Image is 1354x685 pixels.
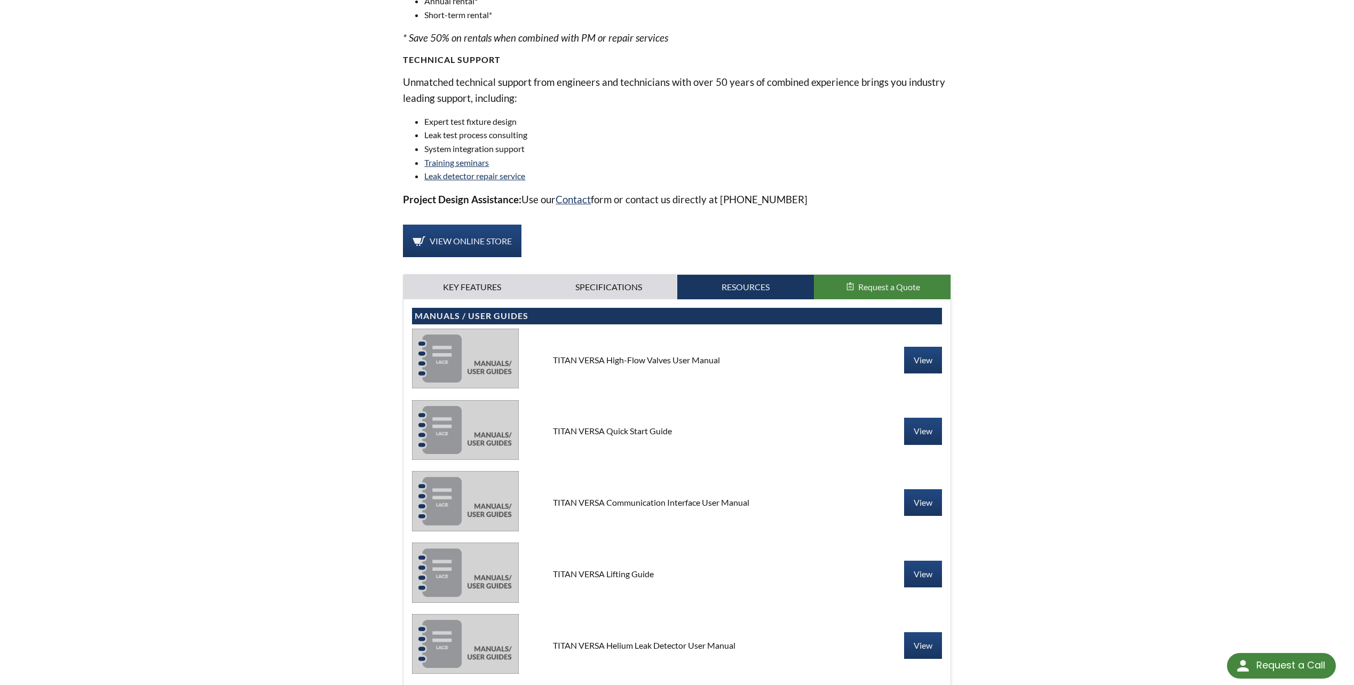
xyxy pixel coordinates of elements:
a: View [904,632,942,659]
button: Request a Quote [814,275,951,299]
a: Contact [556,193,591,205]
a: View [904,561,942,587]
img: manuals-58eb83dcffeb6bffe51ad23c0c0dc674bfe46cf1c3d14eaecd86c55f24363f1d.jpg [412,329,519,388]
span: Request a Quote [858,282,920,292]
a: View [904,489,942,516]
div: Request a Call [1256,653,1325,678]
img: manuals-58eb83dcffeb6bffe51ad23c0c0dc674bfe46cf1c3d14eaecd86c55f24363f1d.jpg [412,543,519,602]
div: TITAN VERSA High-Flow Valves User Manual [544,354,809,366]
div: TITAN VERSA Helium Leak Detector User Manual [544,640,809,651]
a: Resources [677,275,814,299]
li: Leak test process consulting [424,128,951,142]
strong: Project Design Assistance: [403,193,521,205]
a: View [904,347,942,373]
img: manuals-58eb83dcffeb6bffe51ad23c0c0dc674bfe46cf1c3d14eaecd86c55f24363f1d.jpg [412,471,519,531]
div: TITAN VERSA Lifting Guide [544,568,809,580]
div: TITAN VERSA Quick Start Guide [544,425,809,437]
p: Unmatched technical support from engineers and technicians with over 50 years of combined experie... [403,74,951,106]
li: System integration support [424,142,951,156]
a: Specifications [540,275,677,299]
em: * Save 50% on rentals when combined with PM or repair services [403,31,668,44]
a: View Online Store [403,225,521,258]
img: manuals-58eb83dcffeb6bffe51ad23c0c0dc674bfe46cf1c3d14eaecd86c55f24363f1d.jpg [412,614,519,674]
li: Expert test fixture design [424,115,951,129]
h4: TECHNICAL SUPPORT [403,54,951,66]
a: Training seminars [424,157,489,168]
li: Short-term rental* [424,8,951,22]
div: Request a Call [1227,653,1336,679]
h4: Manuals / User Guides [415,310,939,322]
img: round button [1234,657,1252,674]
a: Key Features [403,275,540,299]
a: View [904,418,942,444]
div: TITAN VERSA Communication Interface User Manual [544,497,809,508]
img: manuals-58eb83dcffeb6bffe51ad23c0c0dc674bfe46cf1c3d14eaecd86c55f24363f1d.jpg [412,400,519,460]
span: View Online Store [430,236,512,246]
p: Use our form or contact us directly at [PHONE_NUMBER] [403,192,951,208]
a: Leak detector repair service [424,171,525,181]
